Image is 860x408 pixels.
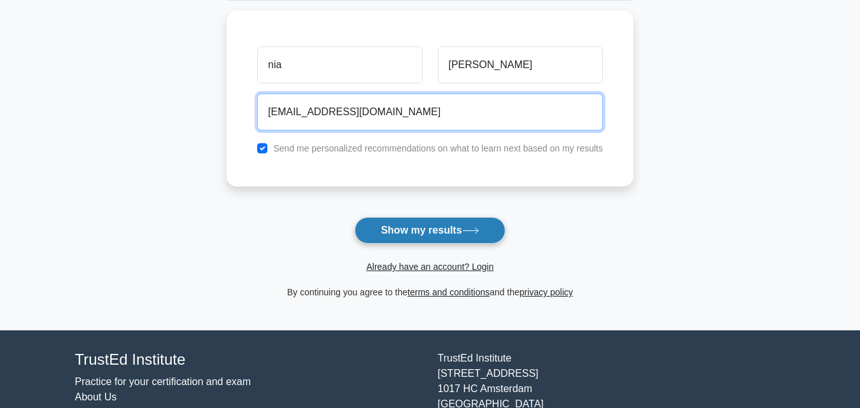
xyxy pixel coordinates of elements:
[407,287,490,297] a: terms and conditions
[519,287,573,297] a: privacy policy
[75,376,251,387] a: Practice for your certification and exam
[273,143,603,153] label: Send me personalized recommendations on what to learn next based on my results
[438,46,603,83] input: Last name
[366,262,493,272] a: Already have an account? Login
[75,351,423,369] h4: TrustEd Institute
[219,285,641,300] div: By continuing you agree to the and the
[257,94,603,130] input: Email
[75,391,117,402] a: About Us
[355,217,505,244] button: Show my results
[257,46,422,83] input: First name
